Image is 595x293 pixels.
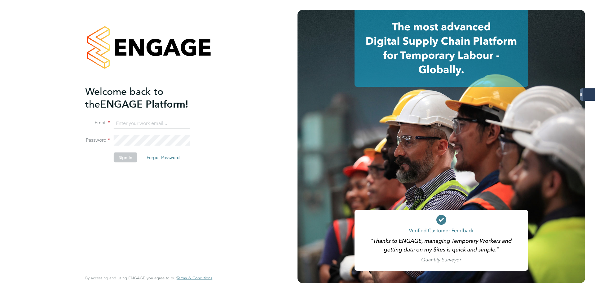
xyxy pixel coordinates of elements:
label: Password [85,137,110,144]
h2: ENGAGE Platform! [85,85,206,110]
button: Forgot Password [142,153,185,162]
button: Sign In [114,153,137,162]
span: Welcome back to the [85,85,163,110]
span: By accessing and using ENGAGE you agree to our [85,275,212,281]
label: Email [85,120,110,126]
input: Enter your work email... [114,118,190,129]
a: Terms & Conditions [177,276,212,281]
